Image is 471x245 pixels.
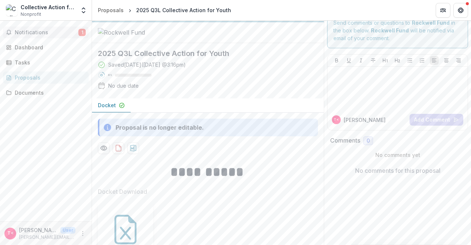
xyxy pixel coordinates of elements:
button: Bullet List [406,56,414,65]
button: Ordered List [418,56,426,65]
div: Send comments or questions to in the box below. will be notified via email of your comment. [327,13,468,48]
span: 0 [366,138,370,144]
button: download-proposal [113,142,124,154]
p: [PERSON_NAME][EMAIL_ADDRESS][PERSON_NAME][DOMAIN_NAME] [19,234,75,241]
div: Proposals [98,6,124,14]
p: Docket [98,101,116,109]
div: Tasks [15,59,83,66]
button: Align Right [454,56,463,65]
a: Tasks [3,56,89,69]
img: Collective Action for Youth [6,4,18,16]
strong: Rockwell Fund [371,27,409,34]
button: Notifications1 [3,27,89,38]
button: Align Left [430,56,439,65]
span: 1 [78,29,86,36]
button: Partners [436,3,450,18]
button: Add Comment [410,114,463,126]
p: No comments for this proposal [355,166,440,175]
div: 2025 Q3L Collective Action for Youth [136,6,231,14]
div: Proposal is no longer editable. [116,123,204,132]
img: Rockwell Fund [98,28,171,37]
div: Tiffany Echevarria <tiffany.echevarria@ca4y.org> [334,118,339,122]
button: Underline [344,56,353,65]
span: Nonprofit [21,11,41,18]
p: Docket Download [98,187,147,196]
a: Proposals [3,71,89,84]
p: [PERSON_NAME] [344,116,386,124]
div: Saved [DATE] ( [DATE] @ 3:16pm ) [108,61,186,69]
a: Documents [3,87,89,99]
span: Notifications [15,29,78,36]
div: Dashboard [15,43,83,51]
a: Proposals [95,5,127,15]
button: Heading 1 [381,56,390,65]
a: Dashboard [3,41,89,53]
strong: Rockwell Fund [412,20,450,26]
button: Italicize [357,56,365,65]
p: No comments yet [330,151,465,159]
div: No due date [108,82,139,90]
button: Open entity switcher [78,3,89,18]
div: Collective Action for Youth [21,3,75,11]
button: Align Center [442,56,451,65]
button: Bold [332,56,341,65]
button: Heading 2 [393,56,402,65]
button: Strike [369,56,378,65]
h2: 2025 Q3L Collective Action for Youth [98,49,306,58]
h2: Comments [330,137,360,144]
button: download-proposal [127,142,139,154]
p: [PERSON_NAME] <[PERSON_NAME][EMAIL_ADDRESS][PERSON_NAME][DOMAIN_NAME]> [19,226,57,234]
button: More [78,229,87,238]
button: Get Help [453,3,468,18]
div: Proposals [15,74,83,81]
button: Preview 15dc1300-e323-4f10-8710-5adcc430777a-0.pdf [98,142,110,154]
p: User [60,227,75,234]
div: Tiffany Echevarria <tiffany.echevarria@ca4y.org> [7,231,14,236]
div: Documents [15,89,83,97]
p: 0 % [108,73,112,78]
nav: breadcrumb [95,5,234,15]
